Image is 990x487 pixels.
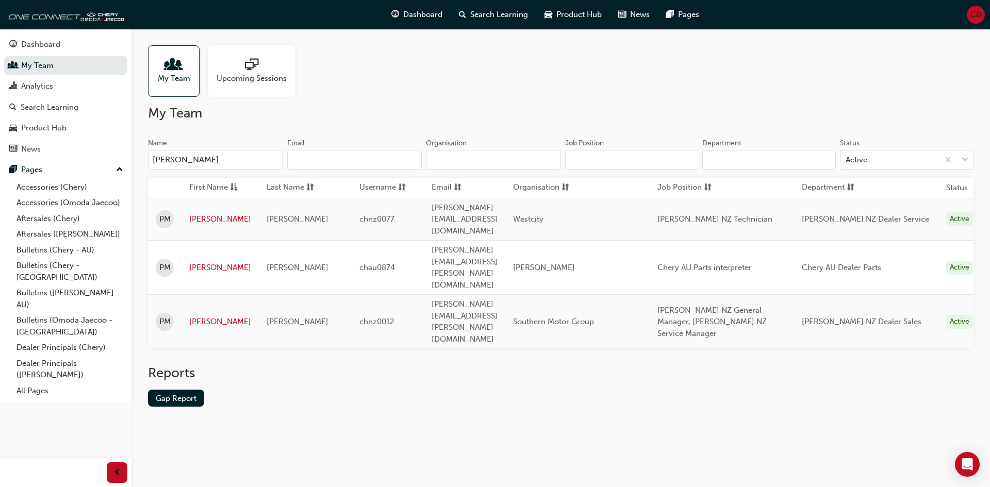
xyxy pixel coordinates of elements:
[967,6,985,24] button: CD
[666,8,674,21] span: pages-icon
[383,4,451,25] a: guage-iconDashboard
[113,466,121,479] span: prev-icon
[21,164,42,176] div: Pages
[544,8,552,21] span: car-icon
[4,140,127,159] a: News
[4,33,127,160] button: DashboardMy TeamAnalyticsSearch LearningProduct HubNews
[12,195,127,211] a: Accessories (Omoda Jaecoo)
[398,181,406,194] span: sorting-icon
[962,154,969,167] span: down-icon
[847,181,854,194] span: sorting-icon
[267,181,323,194] button: Last Namesorting-icon
[658,4,707,25] a: pages-iconPages
[565,150,699,170] input: Job Position
[159,316,171,328] span: PM
[267,263,328,272] span: [PERSON_NAME]
[946,182,968,194] th: Status
[802,317,921,326] span: [PERSON_NAME] NZ Dealer Sales
[704,181,712,194] span: sorting-icon
[167,58,180,73] span: people-icon
[189,262,251,274] a: [PERSON_NAME]
[12,211,127,227] a: Aftersales (Chery)
[12,383,127,399] a: All Pages
[955,452,980,477] div: Open Intercom Messenger
[159,262,171,274] span: PM
[403,9,442,21] span: Dashboard
[802,181,845,194] span: Department
[4,35,127,54] a: Dashboard
[9,82,17,91] span: chart-icon
[451,4,536,25] a: search-iconSearch Learning
[9,124,17,133] span: car-icon
[4,160,127,179] button: Pages
[432,181,488,194] button: Emailsorting-icon
[148,365,973,381] h2: Reports
[432,203,498,236] span: [PERSON_NAME][EMAIL_ADDRESS][DOMAIN_NAME]
[12,285,127,312] a: Bulletins ([PERSON_NAME] - AU)
[846,154,867,166] div: Active
[217,73,287,85] span: Upcoming Sessions
[230,181,238,194] span: asc-icon
[359,181,416,194] button: Usernamesorting-icon
[189,181,246,194] button: First Nameasc-icon
[12,242,127,258] a: Bulletins (Chery - AU)
[148,45,208,97] a: My Team
[189,213,251,225] a: [PERSON_NAME]
[116,163,123,177] span: up-icon
[148,105,973,122] h2: My Team
[657,181,714,194] button: Job Positionsorting-icon
[4,77,127,96] a: Analytics
[618,8,626,21] span: news-icon
[21,80,53,92] div: Analytics
[159,213,171,225] span: PM
[678,9,699,21] span: Pages
[287,138,305,148] div: Email
[9,165,17,175] span: pages-icon
[513,181,570,194] button: Organisationsorting-icon
[657,214,772,224] span: [PERSON_NAME] NZ Technician
[562,181,569,194] span: sorting-icon
[946,261,973,275] div: Active
[513,263,575,272] span: [PERSON_NAME]
[9,40,17,49] span: guage-icon
[702,150,836,170] input: Department
[970,9,982,21] span: CD
[802,181,859,194] button: Departmentsorting-icon
[630,9,650,21] span: News
[840,138,860,148] div: Status
[287,150,422,170] input: Email
[9,103,16,112] span: search-icon
[657,263,752,272] span: Chery AU Parts interpreter
[946,315,973,329] div: Active
[5,4,124,25] a: oneconnect
[432,245,498,290] span: [PERSON_NAME][EMAIL_ADDRESS][PERSON_NAME][DOMAIN_NAME]
[802,214,929,224] span: [PERSON_NAME] NZ Dealer Service
[432,181,452,194] span: Email
[4,56,127,75] a: My Team
[267,317,328,326] span: [PERSON_NAME]
[359,181,396,194] span: Username
[454,181,461,194] span: sorting-icon
[4,98,127,117] a: Search Learning
[359,263,395,272] span: chau0874
[556,9,602,21] span: Product Hub
[12,312,127,340] a: Bulletins (Omoda Jaecoo - [GEOGRAPHIC_DATA])
[391,8,399,21] span: guage-icon
[21,122,67,134] div: Product Hub
[536,4,610,25] a: car-iconProduct Hub
[21,102,78,113] div: Search Learning
[513,317,594,326] span: Southern Motor Group
[657,181,702,194] span: Job Position
[9,61,17,71] span: people-icon
[12,258,127,285] a: Bulletins (Chery - [GEOGRAPHIC_DATA])
[267,181,304,194] span: Last Name
[432,299,498,344] span: [PERSON_NAME][EMAIL_ADDRESS][PERSON_NAME][DOMAIN_NAME]
[426,150,561,170] input: Organisation
[12,179,127,195] a: Accessories (Chery)
[513,181,559,194] span: Organisation
[565,138,604,148] div: Job Position
[21,143,41,155] div: News
[148,150,283,170] input: Name
[208,45,304,97] a: Upcoming Sessions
